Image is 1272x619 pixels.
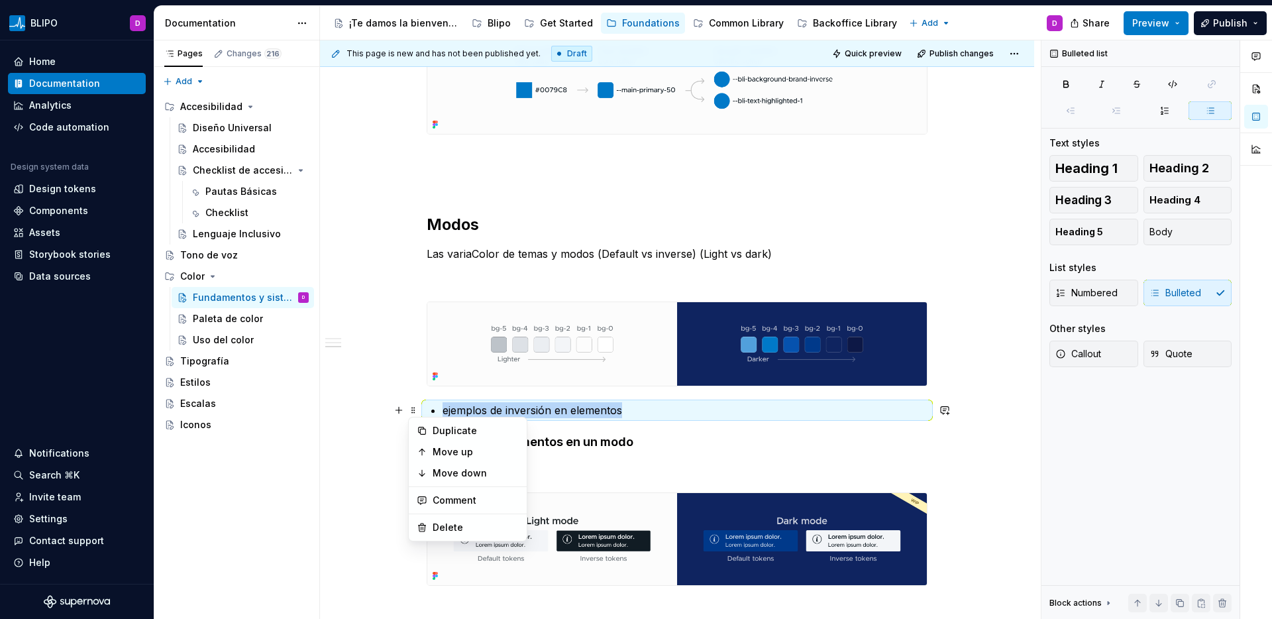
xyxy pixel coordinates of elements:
div: Uso del color [193,333,254,347]
span: 216 [264,48,282,59]
div: Components [29,204,88,217]
button: Heading 2 [1143,155,1232,182]
a: Foundations [601,13,685,34]
a: Tono de voz [159,245,314,266]
img: a08eb30a-9c6f-4067-8417-d4055c467c88.png [427,25,927,134]
a: Home [8,51,146,72]
div: ¡Te damos la bienvenida a Blipo! [349,17,458,30]
button: Publish [1194,11,1267,35]
div: Delete [433,521,519,534]
span: Quick preview [845,48,902,59]
div: Documentation [29,77,100,90]
a: Pautas Básicas [184,181,314,202]
a: Documentation [8,73,146,94]
a: Accesibilidad [172,139,314,160]
div: List styles [1049,261,1096,274]
a: Invite team [8,486,146,508]
button: Preview [1124,11,1189,35]
div: Data sources [29,270,91,283]
div: Invite team [29,490,81,504]
div: Color [180,270,205,283]
div: D [135,18,140,28]
a: Fundamentos y sistemaD [172,287,314,308]
div: Other styles [1049,322,1106,335]
span: Heading 2 [1149,162,1209,175]
button: Share [1063,11,1118,35]
div: Checklist [205,206,248,219]
div: Comment [433,494,519,507]
a: ¡Te damos la bienvenida a Blipo! [328,13,464,34]
div: Fundamentos y sistema [193,291,295,304]
a: Iconos [159,414,314,435]
a: Data sources [8,266,146,287]
div: Block actions [1049,598,1102,608]
span: Heading 3 [1055,194,1112,207]
div: Diseño Universal [193,121,272,135]
a: Settings [8,508,146,530]
span: Numbered [1055,286,1118,300]
div: Backoffice Library [813,17,897,30]
div: Lenguaje Inclusivo [193,227,281,241]
button: Help [8,552,146,573]
img: 45309493-d480-4fb3-9f86-8e3098b627c9.png [9,15,25,31]
div: Duplicate [433,424,519,437]
a: Get Started [519,13,598,34]
div: Iconos [180,418,211,431]
div: Move up [433,445,519,459]
button: Callout [1049,341,1138,367]
div: Pautas Básicas [205,185,277,198]
div: Settings [29,512,68,526]
a: Checklist [184,202,314,223]
button: Notifications [8,443,146,464]
div: Home [29,55,56,68]
a: Uso del color [172,329,314,351]
span: Add [922,18,938,28]
button: Publish changes [913,44,1000,63]
div: Documentation [165,17,290,30]
a: Storybook stories [8,244,146,265]
h2: Modos [427,214,927,235]
span: This page is new and has not been published yet. [346,48,541,59]
button: Quick preview [828,44,908,63]
div: Common Library [709,17,784,30]
div: Foundations [622,17,680,30]
p: Las variaColor de temas y modos (Default vs inverse) (Light vs dark) [427,246,927,262]
div: Block actions [1049,594,1114,612]
div: BLIPO [30,17,58,30]
div: Estilos [180,376,211,389]
button: Contact support [8,530,146,551]
span: Quote [1149,347,1192,361]
button: Search ⌘K [8,465,146,486]
a: Checklist de accesibilidad [172,160,314,181]
svg: Supernova Logo [44,595,110,608]
img: e66e1c62-5ec1-404c-b1cb-7d0a50a0bdf1.png [427,493,927,585]
div: Accesibilidad [159,96,314,117]
a: Code automation [8,117,146,138]
div: Storybook stories [29,248,111,261]
div: Page tree [328,10,902,36]
a: Paleta de color [172,308,314,329]
button: Heading 4 [1143,187,1232,213]
a: Tipografía [159,351,314,372]
div: Tono de voz [180,249,238,262]
a: Backoffice Library [792,13,902,34]
div: D [302,291,305,304]
button: Numbered [1049,280,1138,306]
button: Quote [1143,341,1232,367]
div: Tipografía [180,355,229,368]
div: Notifications [29,447,89,460]
span: Preview [1132,17,1169,30]
div: Contact support [29,534,104,547]
span: Publish changes [929,48,994,59]
span: Add [176,76,192,87]
a: Escalas [159,393,314,414]
span: Draft [567,48,587,59]
button: Add [159,72,209,91]
span: Heading 1 [1055,162,1118,175]
div: Code automation [29,121,109,134]
div: Move down [433,467,519,480]
div: Design tokens [29,182,96,196]
button: Heading 3 [1049,187,1138,213]
div: Pages [164,48,203,59]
